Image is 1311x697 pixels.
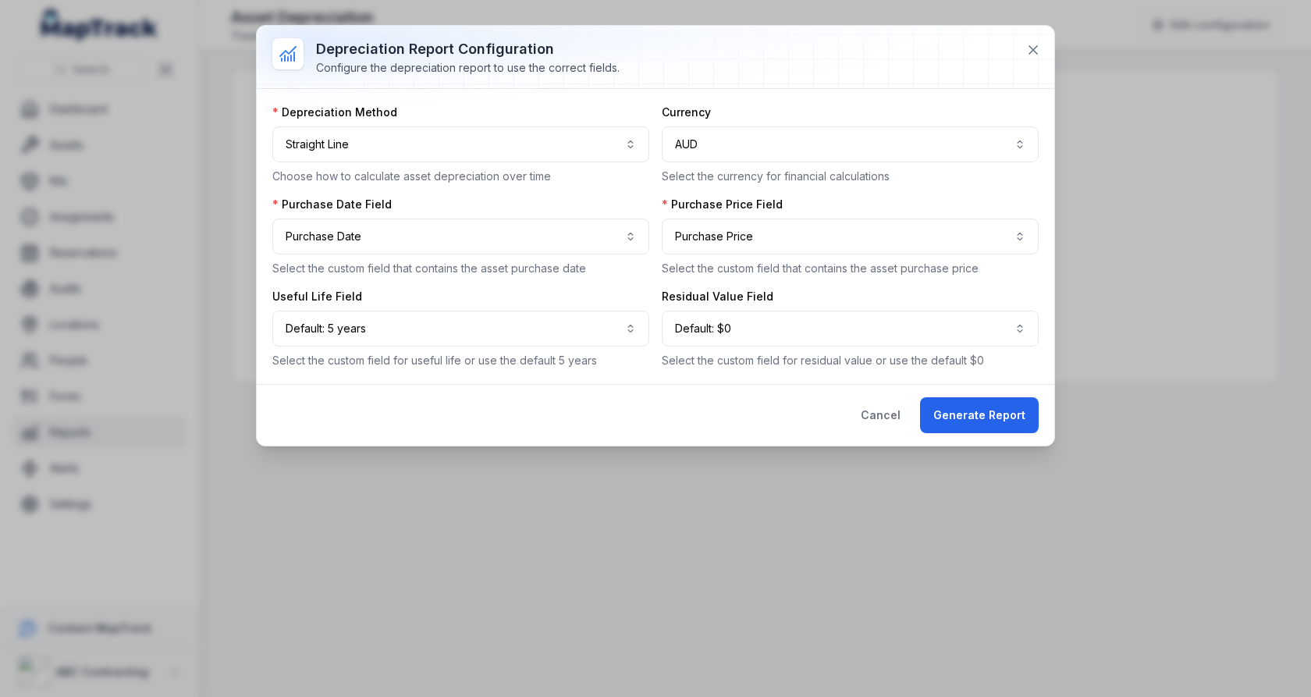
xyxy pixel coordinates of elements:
label: Residual Value Field [662,289,773,304]
label: Currency [662,105,711,120]
p: Select the custom field for useful life or use the default 5 years [272,353,649,368]
button: AUD [662,126,1039,162]
button: Straight Line [272,126,649,162]
button: Purchase Date [272,219,649,254]
p: Select the custom field for residual value or use the default $0 [662,353,1039,368]
button: Generate Report [920,397,1039,433]
button: Purchase Price [662,219,1039,254]
button: Default: $0 [662,311,1039,347]
div: Configure the depreciation report to use the correct fields. [316,60,620,76]
button: Default: 5 years [272,311,649,347]
label: Depreciation Method [272,105,397,120]
p: Select the custom field that contains the asset purchase date [272,261,649,276]
label: Purchase Date Field [272,197,392,212]
p: Select the custom field that contains the asset purchase price [662,261,1039,276]
p: Select the currency for financial calculations [662,169,1039,184]
label: Useful Life Field [272,289,362,304]
label: Purchase Price Field [662,197,783,212]
button: Cancel [847,397,914,433]
h3: Depreciation Report Configuration [316,38,620,60]
p: Choose how to calculate asset depreciation over time [272,169,649,184]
